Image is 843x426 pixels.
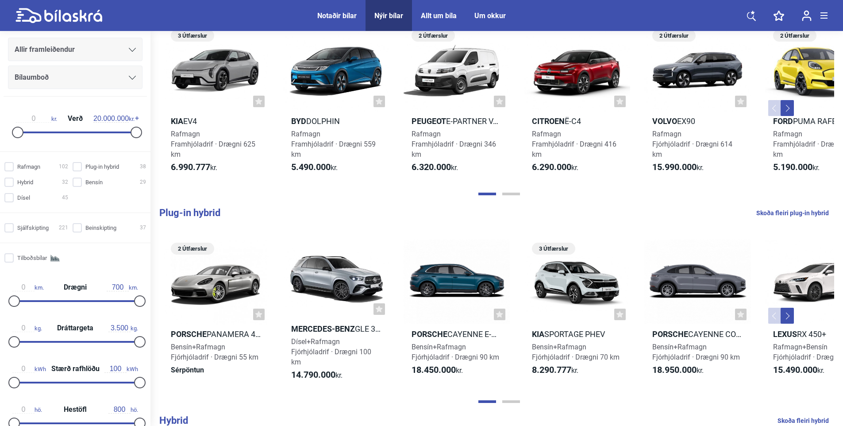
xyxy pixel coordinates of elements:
b: Volvo [652,116,677,126]
span: Dísel [17,193,30,202]
h2: ë-C4 [524,116,630,126]
a: BYDDolphinRafmagnFramhjóladrif · Drægni 559 km5.490.000kr. [283,27,389,181]
span: kr. [773,162,820,173]
button: Page 1 [478,400,496,403]
button: Previous [768,308,781,324]
b: Hybrid [159,415,188,426]
h2: EV4 [163,116,269,126]
span: kg. [108,324,138,332]
button: Page 2 [502,400,520,403]
b: Kia [171,116,183,126]
span: kr. [171,162,217,173]
a: 2 ÚtfærslurPeugeote-Partner Van L1RafmagnFramhjóladrif · Drægni 346 km6.320.000kr. [404,27,510,181]
span: 3 Útfærslur [536,243,571,255]
span: 102 [59,162,68,171]
span: Rafmagn Framhjóladrif · Drægni 559 km [291,130,376,159]
b: Mercedes-Benz [291,324,355,333]
b: 8.290.777 [532,364,571,375]
span: 2 Útfærslur [416,30,450,42]
span: Sjálfskipting [17,223,49,232]
span: Hestöfl [62,406,89,413]
span: Hybrid [17,178,33,187]
b: Peugeot [412,116,446,126]
span: Bensín+Rafmagn Fjórhjóladrif · Drægni 90 km [412,343,499,361]
span: 3 Útfærslur [175,30,210,42]
div: Allt um bíla [421,12,457,20]
button: Page 1 [478,193,496,195]
span: km. [12,283,44,291]
h2: Cayenne E-Hybrid [404,329,510,339]
b: 18.950.000 [652,364,697,375]
b: 18.450.000 [412,364,456,375]
h2: e-Partner Van L1 [404,116,510,126]
a: Notaðir bílar [317,12,357,20]
span: kg. [12,324,42,332]
b: Lexus [773,329,797,339]
b: Porsche [412,329,447,339]
span: Bensín [85,178,103,187]
span: Bílaumboð [15,71,49,84]
span: Plug-in hybrid [85,162,119,171]
a: Mercedes-BenzGLE 350 de 4MATICDísel+RafmagnFjórhjóladrif · Drægni 100 km14.790.000kr. [283,234,389,388]
span: Beinskipting [85,223,116,232]
span: kr. [652,365,704,376]
span: 2 Útfærslur [657,30,691,42]
b: Ford [773,116,793,126]
span: hö. [108,406,138,414]
h2: Dolphin [283,116,389,126]
span: Bensín+Rafmagn Fjórhjóladrif · Drægni 55 km [171,343,258,361]
img: user-login.svg [802,10,812,21]
span: kr. [532,365,578,376]
a: 3 ÚtfærslurKiaEV4RafmagnFramhjóladrif · Drægni 625 km6.990.777kr. [163,27,269,181]
span: Rafmagn [17,162,40,171]
span: 2 Útfærslur [175,243,210,255]
span: 32 [62,178,68,187]
b: 5.490.000 [291,162,331,172]
span: 38 [140,162,146,171]
b: Porsche [652,329,688,339]
span: Bensín+Rafmagn Fjórhjóladrif · Drægni 70 km [532,343,620,361]
span: kr. [773,365,824,376]
a: PorscheCayenne E-HybridBensín+RafmagnFjórhjóladrif · Drægni 90 km18.450.000kr. [404,234,510,388]
h2: Cayenne Coupe E-Hybrid [644,329,751,339]
button: Next [781,308,794,324]
span: Rafmagn Fjórhjóladrif · Drægni 614 km [652,130,732,159]
span: 2 Útfærslur [778,30,812,42]
h2: EX90 [644,116,751,126]
h2: Panamera 4 E-Hybrid [163,329,269,339]
span: Allir framleiðendur [15,43,75,56]
b: 6.290.000 [532,162,571,172]
span: Dráttargeta [55,325,96,332]
a: Um okkur [474,12,506,20]
button: Previous [768,100,781,116]
b: 15.990.000 [652,162,697,172]
button: Next [781,100,794,116]
span: 37 [140,223,146,232]
span: kWh [104,365,138,373]
span: Dísel+Rafmagn Fjórhjóladrif · Drægni 100 km [291,337,371,366]
b: 15.490.000 [773,364,817,375]
span: 221 [59,223,68,232]
span: Drægni [62,284,89,291]
a: 2 ÚtfærslurPorschePanamera 4 E-HybridBensín+RafmagnFjórhjóladrif · Drægni 55 kmSérpöntun [163,234,269,388]
span: kr. [16,115,57,123]
span: Tilboðsbílar [17,253,47,263]
span: kr. [291,370,343,380]
a: PorscheCayenne Coupe E-HybridBensín+RafmagnFjórhjóladrif · Drægni 90 km18.950.000kr. [644,234,751,388]
span: kr. [93,115,135,123]
span: km. [107,283,138,291]
button: Page 2 [502,193,520,195]
span: 45 [62,193,68,202]
span: Rafmagn Framhjóladrif · Drægni 416 km [532,130,616,159]
span: kr. [412,162,458,173]
h2: Sportage PHEV [524,329,630,339]
span: kr. [652,162,704,173]
span: 29 [140,178,146,187]
a: Nýir bílar [374,12,403,20]
b: Kia [532,329,544,339]
div: Sérpöntun [163,365,269,375]
span: Rafmagn Framhjóladrif · Drægni 346 km [412,130,496,159]
span: kr. [291,162,338,173]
